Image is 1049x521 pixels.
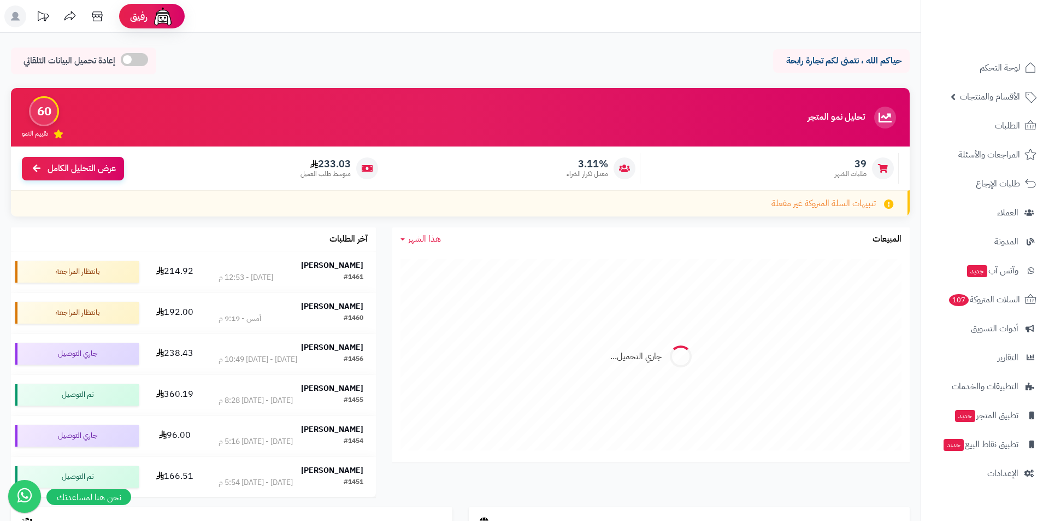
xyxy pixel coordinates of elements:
[15,384,139,406] div: تم التوصيل
[143,374,206,415] td: 360.19
[344,477,363,488] div: #1451
[219,395,293,406] div: [DATE] - [DATE] 8:28 م
[130,10,148,23] span: رفيق
[944,439,964,451] span: جديد
[781,55,901,67] p: حياكم الله ، نتمنى لكم تجارة رابحة
[300,158,351,170] span: 233.03
[22,157,124,180] a: عرض التحليل الكامل
[995,118,1020,133] span: الطلبات
[567,169,608,179] span: معدل تكرار الشراء
[808,113,865,122] h3: تحليل نمو المتجر
[344,313,363,324] div: #1460
[997,205,1018,220] span: العملاء
[301,260,363,271] strong: [PERSON_NAME]
[835,158,867,170] span: 39
[567,158,608,170] span: 3.11%
[948,292,1020,307] span: السلات المتروكة
[219,477,293,488] div: [DATE] - [DATE] 5:54 م
[22,129,48,138] span: تقييم النمو
[23,55,115,67] span: إعادة تحميل البيانات التلقائي
[301,383,363,394] strong: [PERSON_NAME]
[967,265,987,277] span: جديد
[975,8,1039,31] img: logo-2.png
[987,466,1018,481] span: الإعدادات
[771,197,876,210] span: تنبيهات السلة المتروكة غير مفعلة
[952,379,1018,394] span: التطبيقات والخدمات
[15,302,139,324] div: بانتظار المراجعة
[15,261,139,283] div: بانتظار المراجعة
[219,272,273,283] div: [DATE] - 12:53 م
[928,402,1042,429] a: تطبيق المتجرجديد
[15,466,139,488] div: تم التوصيل
[408,232,441,245] span: هذا الشهر
[942,437,1018,452] span: تطبيق نقاط البيع
[928,229,1042,255] a: المدونة
[400,233,441,245] a: هذا الشهر
[301,301,363,312] strong: [PERSON_NAME]
[928,257,1042,284] a: وآتس آبجديد
[301,342,363,353] strong: [PERSON_NAME]
[300,169,351,179] span: متوسط طلب العميل
[48,162,116,175] span: عرض التحليل الكامل
[219,313,261,324] div: أمس - 9:19 م
[928,373,1042,400] a: التطبيقات والخدمات
[301,465,363,476] strong: [PERSON_NAME]
[143,415,206,456] td: 96.00
[344,272,363,283] div: #1461
[344,395,363,406] div: #1455
[928,113,1042,139] a: الطلبات
[928,315,1042,342] a: أدوات التسويق
[15,343,139,365] div: جاري التوصيل
[344,436,363,447] div: #1454
[143,292,206,333] td: 192.00
[152,5,174,27] img: ai-face.png
[873,235,901,244] h3: المبيعات
[928,431,1042,458] a: تطبيق نقاط البيعجديد
[219,354,297,365] div: [DATE] - [DATE] 10:49 م
[954,408,1018,423] span: تطبيق المتجر
[966,263,1018,278] span: وآتس آب
[15,425,139,447] div: جاري التوصيل
[955,410,975,422] span: جديد
[994,234,1018,249] span: المدونة
[29,5,56,30] a: تحديثات المنصة
[980,60,1020,75] span: لوحة التحكم
[143,333,206,374] td: 238.43
[928,200,1042,226] a: العملاء
[949,294,969,306] span: 107
[998,350,1018,365] span: التقارير
[610,350,662,363] div: جاري التحميل...
[301,424,363,435] strong: [PERSON_NAME]
[835,169,867,179] span: طلبات الشهر
[143,251,206,292] td: 214.92
[928,171,1042,197] a: طلبات الإرجاع
[958,147,1020,162] span: المراجعات والأسئلة
[329,235,368,244] h3: آخر الطلبات
[928,344,1042,371] a: التقارير
[344,354,363,365] div: #1456
[143,456,206,497] td: 166.51
[219,436,293,447] div: [DATE] - [DATE] 5:16 م
[928,286,1042,313] a: السلات المتروكة107
[976,176,1020,191] span: طلبات الإرجاع
[960,89,1020,104] span: الأقسام والمنتجات
[971,321,1018,336] span: أدوات التسويق
[928,142,1042,168] a: المراجعات والأسئلة
[928,55,1042,81] a: لوحة التحكم
[928,460,1042,487] a: الإعدادات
